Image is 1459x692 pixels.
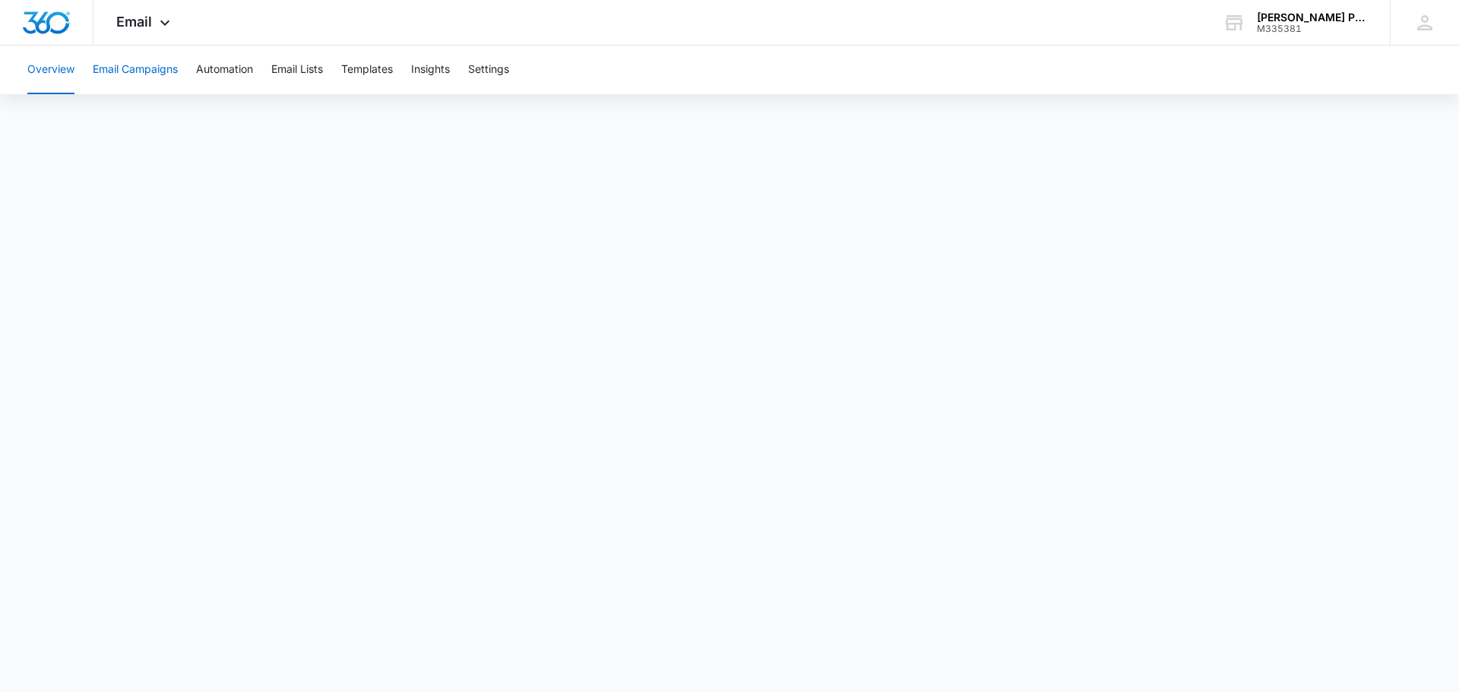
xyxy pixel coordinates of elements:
[1257,24,1368,34] div: account id
[93,46,178,94] button: Email Campaigns
[341,46,393,94] button: Templates
[116,14,152,30] span: Email
[27,46,74,94] button: Overview
[196,46,253,94] button: Automation
[411,46,450,94] button: Insights
[1257,11,1368,24] div: account name
[271,46,323,94] button: Email Lists
[468,46,509,94] button: Settings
